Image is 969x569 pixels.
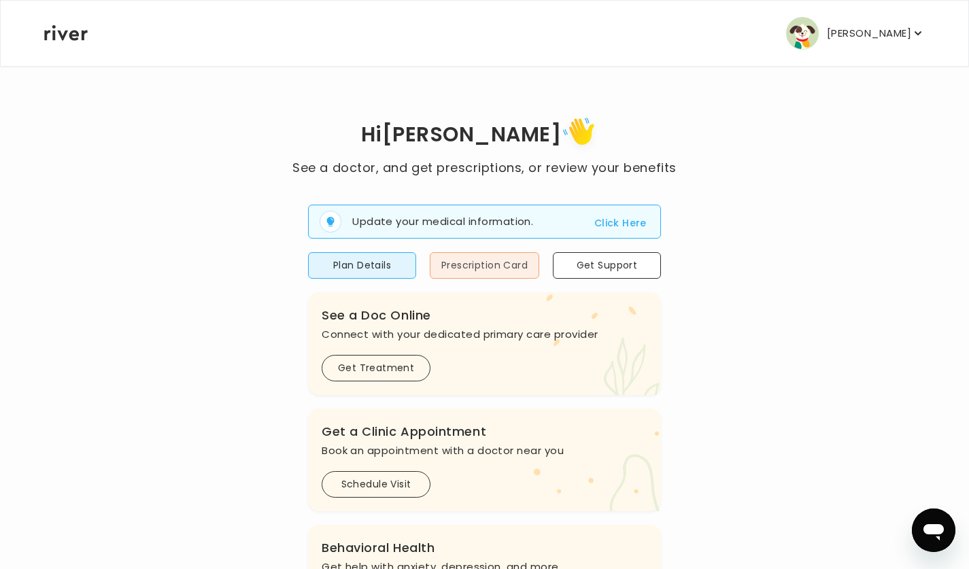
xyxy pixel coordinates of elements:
[786,17,819,50] img: user avatar
[786,17,925,50] button: user avatar[PERSON_NAME]
[322,471,430,498] button: Schedule Visit
[322,325,647,344] p: Connect with your dedicated primary care provider
[322,306,647,325] h3: See a Doc Online
[827,24,911,43] p: [PERSON_NAME]
[594,215,647,231] button: Click Here
[292,158,676,177] p: See a doctor, and get prescriptions, or review your benefits
[322,355,430,381] button: Get Treatment
[292,113,676,158] h1: Hi [PERSON_NAME]
[352,214,533,230] p: Update your medical information.
[912,508,955,552] iframe: Button to launch messaging window
[322,422,647,441] h3: Get a Clinic Appointment
[308,252,416,279] button: Plan Details
[322,538,647,557] h3: Behavioral Health
[322,441,647,460] p: Book an appointment with a doctor near you
[553,252,661,279] button: Get Support
[430,252,539,279] button: Prescription Card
